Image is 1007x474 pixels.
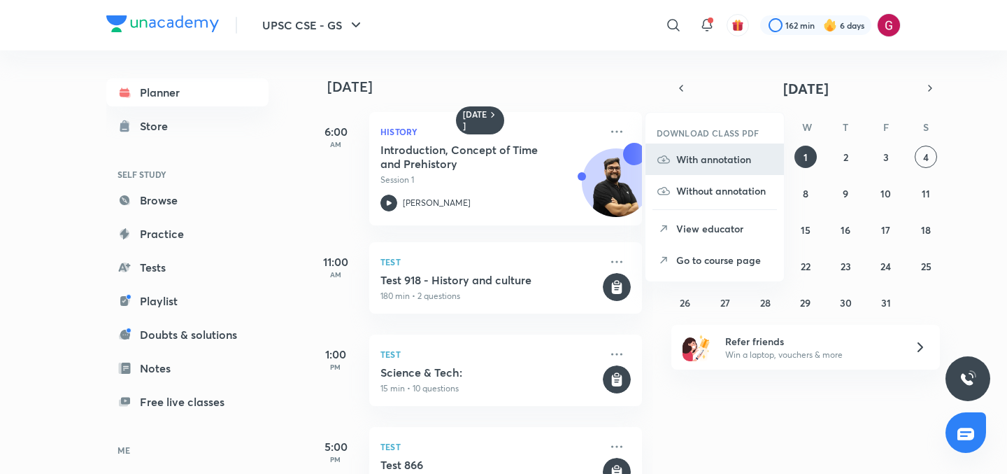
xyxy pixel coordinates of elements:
[106,15,219,36] a: Company Logo
[254,11,373,39] button: UPSC CSE - GS
[959,370,976,387] img: ttu
[380,458,600,472] h5: Test 866
[783,79,829,98] span: [DATE]
[463,109,487,132] h6: [DATE]
[725,334,897,349] h6: Refer friends
[755,291,777,314] button: October 28, 2025
[794,146,817,168] button: October 1, 2025
[834,146,857,168] button: October 2, 2025
[923,151,929,164] abbr: October 4, 2025
[106,388,269,416] a: Free live classes
[380,253,600,270] p: Test
[922,187,930,200] abbr: October 11, 2025
[308,455,364,463] p: PM
[727,14,749,36] button: avatar
[875,146,897,168] button: October 3, 2025
[106,354,269,382] a: Notes
[840,296,852,309] abbr: October 30, 2025
[327,78,656,95] h4: [DATE]
[308,123,364,140] h5: 6:00
[683,333,710,361] img: referral
[106,253,269,281] a: Tests
[308,438,364,455] h5: 5:00
[802,120,812,134] abbr: Wednesday
[915,218,937,241] button: October 18, 2025
[794,291,817,314] button: October 29, 2025
[380,143,555,171] h5: Introduction, Concept of Time and Prehistory
[760,296,771,309] abbr: October 28, 2025
[804,151,808,164] abbr: October 1, 2025
[676,152,773,167] p: With annotation
[308,363,364,371] p: PM
[881,296,891,309] abbr: October 31, 2025
[380,365,600,379] h5: Science & Tech:
[714,291,736,314] button: October 27, 2025
[923,120,929,134] abbr: Saturday
[106,78,269,106] a: Planner
[801,223,810,237] abbr: October 15, 2025
[921,223,931,237] abbr: October 18, 2025
[915,182,937,204] button: October 11, 2025
[731,19,744,32] img: avatar
[843,151,848,164] abbr: October 2, 2025
[841,223,850,237] abbr: October 16, 2025
[881,223,890,237] abbr: October 17, 2025
[380,438,600,455] p: Test
[674,291,697,314] button: October 26, 2025
[676,253,773,267] p: Go to course page
[106,287,269,315] a: Playlist
[680,296,690,309] abbr: October 26, 2025
[883,151,889,164] abbr: October 3, 2025
[875,291,897,314] button: October 31, 2025
[843,120,848,134] abbr: Thursday
[583,156,650,223] img: Avatar
[725,349,897,361] p: Win a laptop, vouchers & more
[106,112,269,140] a: Store
[880,187,891,200] abbr: October 10, 2025
[380,346,600,363] p: Test
[794,182,817,204] button: October 8, 2025
[875,218,897,241] button: October 17, 2025
[794,255,817,277] button: October 22, 2025
[834,218,857,241] button: October 16, 2025
[380,273,600,287] h5: Test 918 - History and culture
[140,118,176,134] div: Store
[803,187,808,200] abbr: October 8, 2025
[834,182,857,204] button: October 9, 2025
[308,270,364,279] p: AM
[676,221,773,236] p: View educator
[380,382,600,395] p: 15 min • 10 questions
[657,127,759,139] h6: DOWNLOAD CLASS PDF
[880,260,891,273] abbr: October 24, 2025
[403,197,471,209] p: [PERSON_NAME]
[875,255,897,277] button: October 24, 2025
[843,187,848,200] abbr: October 9, 2025
[794,218,817,241] button: October 15, 2025
[877,13,901,37] img: Gargi Goswami
[106,186,269,214] a: Browse
[380,174,600,186] p: Session 1
[106,438,269,462] h6: ME
[676,183,773,198] p: Without annotation
[691,78,920,98] button: [DATE]
[106,15,219,32] img: Company Logo
[308,346,364,363] h5: 1:00
[921,260,931,273] abbr: October 25, 2025
[801,260,810,273] abbr: October 22, 2025
[106,162,269,186] h6: SELF STUDY
[106,321,269,349] a: Doubts & solutions
[106,220,269,248] a: Practice
[834,255,857,277] button: October 23, 2025
[380,290,600,302] p: 180 min • 2 questions
[915,146,937,168] button: October 4, 2025
[834,291,857,314] button: October 30, 2025
[875,182,897,204] button: October 10, 2025
[308,140,364,148] p: AM
[720,296,730,309] abbr: October 27, 2025
[883,120,889,134] abbr: Friday
[380,123,600,140] p: History
[915,255,937,277] button: October 25, 2025
[308,253,364,270] h5: 11:00
[841,260,851,273] abbr: October 23, 2025
[823,18,837,32] img: streak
